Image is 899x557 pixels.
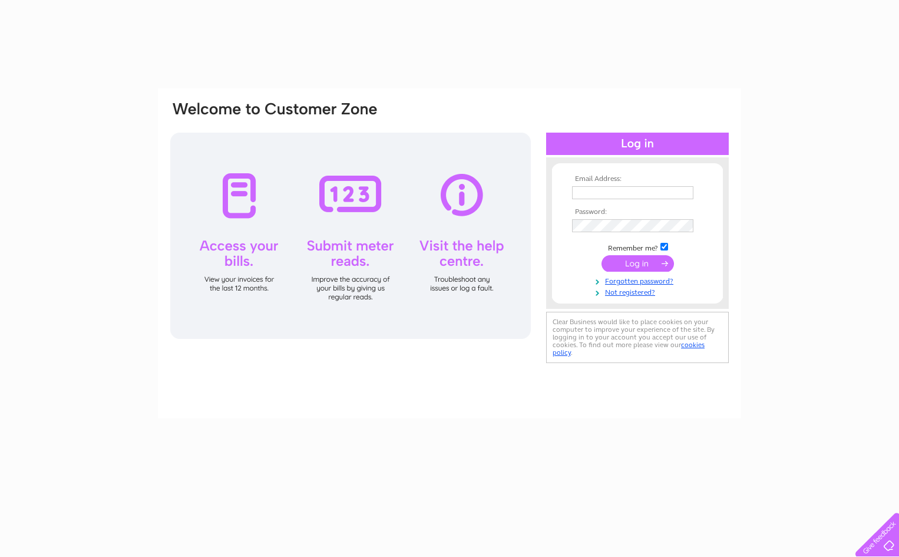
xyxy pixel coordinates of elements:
[601,255,674,272] input: Submit
[569,208,706,216] th: Password:
[569,175,706,183] th: Email Address:
[572,275,706,286] a: Forgotten password?
[572,286,706,297] a: Not registered?
[546,312,729,363] div: Clear Business would like to place cookies on your computer to improve your experience of the sit...
[569,241,706,253] td: Remember me?
[553,341,705,357] a: cookies policy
